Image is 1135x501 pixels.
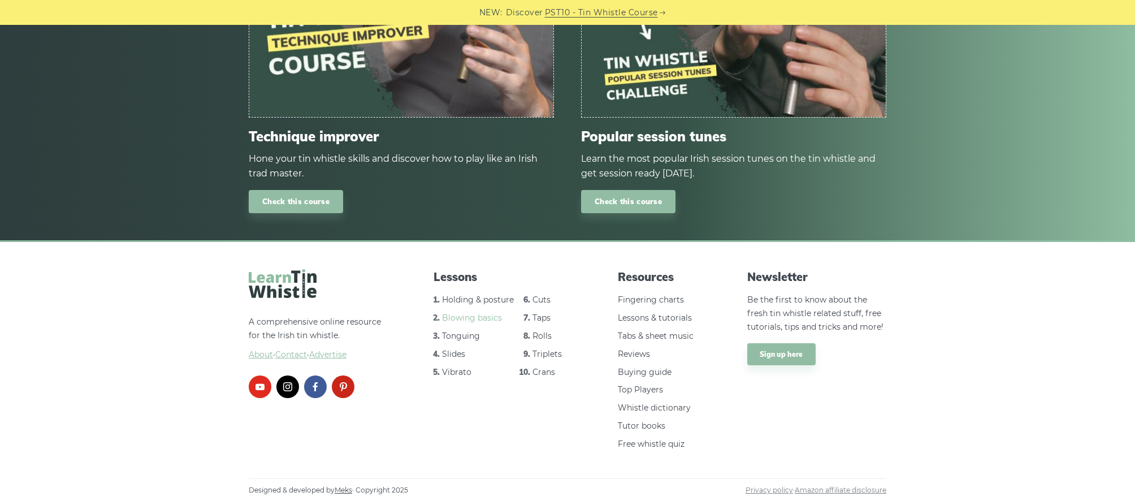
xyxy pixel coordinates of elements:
a: Tabs & sheet music [618,331,694,341]
a: Triplets [532,349,562,359]
div: Hone your tin whistle skills and discover how to play like an Irish trad master. [249,152,554,181]
span: Popular session tunes [581,128,886,145]
a: Meks [335,486,352,494]
a: Top Players [618,385,663,395]
a: Contact·Advertise [275,349,346,360]
span: Resources [618,269,701,285]
a: Taps [532,313,551,323]
a: Privacy policy [746,486,793,494]
a: Sign up here [747,343,816,366]
a: Crans [532,367,555,377]
a: Reviews [618,349,650,359]
a: About [249,349,273,360]
a: Rolls [532,331,552,341]
img: LearnTinWhistle.com [249,269,317,298]
span: Discover [506,6,543,19]
p: Be the first to know about the fresh tin whistle related stuff, free tutorials, tips and tricks a... [747,293,886,334]
a: Vibrato [442,367,471,377]
a: Tonguing [442,331,480,341]
div: Learn the most popular Irish session tunes on the tin whistle and get session ready [DATE]. [581,152,886,181]
a: youtube [249,375,271,398]
a: Fingering charts [618,295,684,305]
a: Check this course [249,190,343,213]
a: Cuts [532,295,551,305]
span: Advertise [309,349,346,360]
a: Amazon affiliate disclosure [795,486,886,494]
span: Lessons [434,269,573,285]
a: PST10 - Tin Whistle Course [545,6,658,19]
span: Technique improver [249,128,554,145]
a: Free whistle quiz [618,439,685,449]
span: Newsletter [747,269,886,285]
span: · [249,348,388,362]
a: Holding & posture [442,295,514,305]
a: Lessons & tutorials [618,313,692,323]
a: Slides [442,349,465,359]
a: instagram [276,375,299,398]
a: Tutor books [618,421,665,431]
a: facebook [304,375,327,398]
a: Check this course [581,190,675,213]
a: Whistle dictionary [618,403,691,413]
p: A comprehensive online resource for the Irish tin whistle. [249,316,388,361]
span: · [746,485,886,496]
span: NEW: [479,6,502,19]
span: Contact [275,349,307,360]
a: Blowing basics [442,313,502,323]
a: Buying guide [618,367,672,377]
span: Designed & developed by · Copyright 2025 [249,485,408,496]
a: pinterest [332,375,354,398]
